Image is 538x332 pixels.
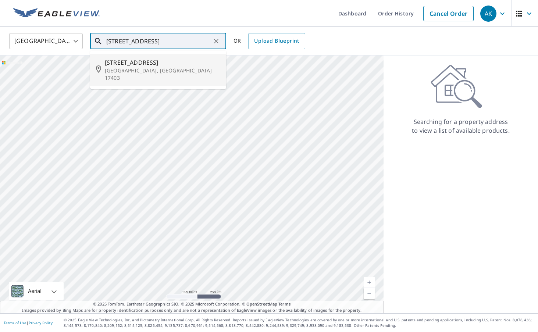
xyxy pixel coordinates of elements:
a: Current Level 5, Zoom Out [364,288,375,299]
img: EV Logo [13,8,100,19]
div: AK [480,6,496,22]
input: Search by address or latitude-longitude [106,31,211,51]
p: | [4,321,53,325]
div: Aerial [26,282,44,300]
span: Upload Blueprint [254,36,299,46]
button: Clear [211,36,221,46]
p: [GEOGRAPHIC_DATA], [GEOGRAPHIC_DATA] 17403 [105,67,220,82]
a: Cancel Order [423,6,474,21]
div: OR [234,33,305,49]
a: Terms of Use [4,320,26,325]
div: [GEOGRAPHIC_DATA] [9,31,83,51]
div: Aerial [9,282,64,300]
p: © 2025 Eagle View Technologies, Inc. and Pictometry International Corp. All Rights Reserved. Repo... [64,317,534,328]
a: Terms [278,301,291,307]
span: © 2025 TomTom, Earthstar Geographics SIO, © 2025 Microsoft Corporation, © [93,301,291,307]
p: Searching for a property address to view a list of available products. [411,117,510,135]
a: Upload Blueprint [248,33,305,49]
a: Current Level 5, Zoom In [364,277,375,288]
a: Privacy Policy [29,320,53,325]
a: OpenStreetMap [246,301,277,307]
span: [STREET_ADDRESS] [105,58,220,67]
